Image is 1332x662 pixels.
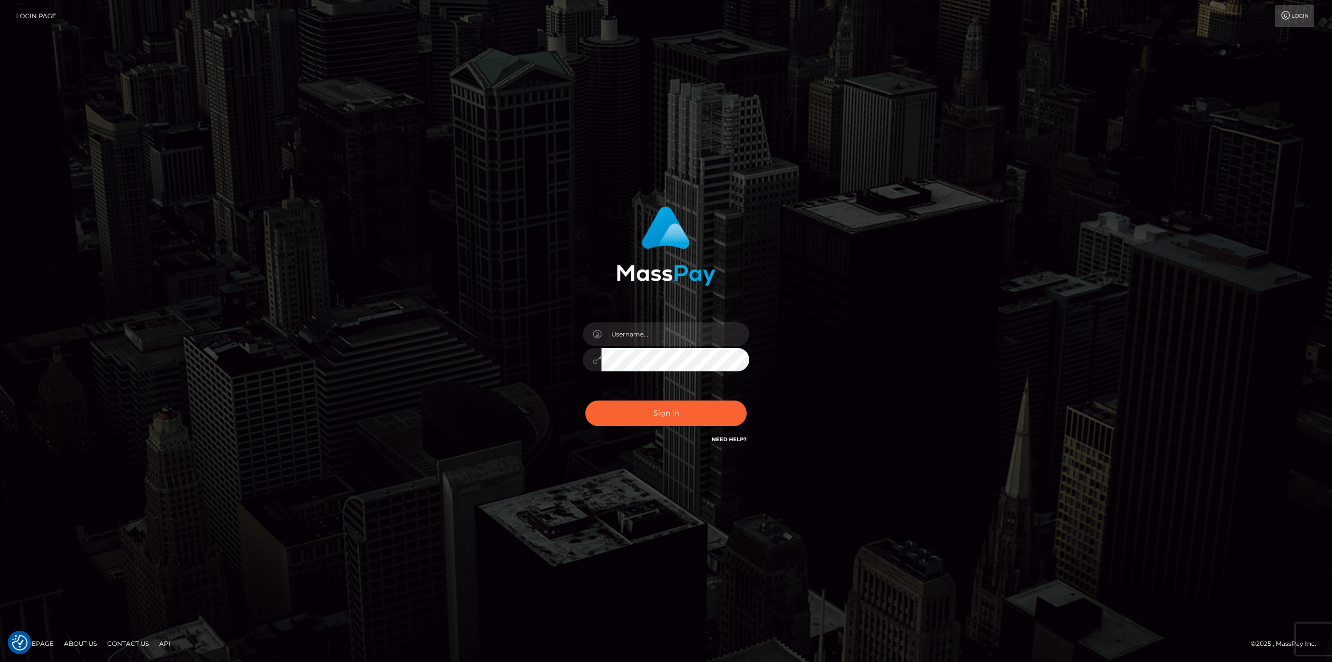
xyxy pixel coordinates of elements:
a: Need Help? [712,436,747,443]
a: Login Page [16,5,56,27]
input: Username... [601,322,749,346]
img: Revisit consent button [12,635,28,651]
div: © 2025 , MassPay Inc. [1251,638,1324,649]
button: Consent Preferences [12,635,28,651]
a: About Us [60,635,101,652]
a: API [155,635,175,652]
a: Homepage [11,635,58,652]
button: Sign in [585,401,747,426]
a: Login [1275,5,1314,27]
img: MassPay Login [617,206,715,286]
a: Contact Us [103,635,153,652]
